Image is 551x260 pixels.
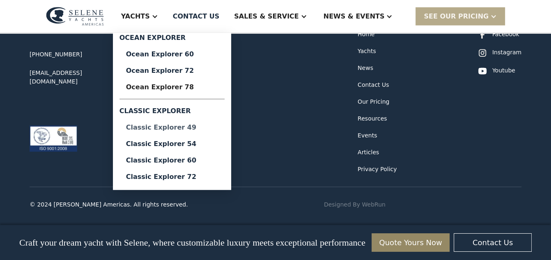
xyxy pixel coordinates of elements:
[324,12,385,21] div: News & EVENTS
[358,47,376,56] a: Yachts
[424,12,489,21] div: SEE Our Pricing
[358,165,397,174] a: Privacy Policy
[492,48,521,57] div: Instagram
[30,200,188,209] div: © 2024 [PERSON_NAME] Americas. All rights reserved.
[19,237,365,248] p: Craft your dream yacht with Selene, where customizable luxury meets exceptional performance
[121,12,150,21] div: Yachts
[358,81,389,89] a: Contact Us
[126,84,218,91] div: Ocean Explorer 78
[119,46,225,63] a: Ocean Explorer 60
[234,12,298,21] div: Sales & Service
[358,64,373,72] a: News
[113,33,231,190] nav: Yachts
[119,169,225,185] a: Classic Explorer 72
[416,7,505,25] div: SEE Our Pricing
[119,136,225,152] a: Classic Explorer 54
[119,79,225,95] a: Ocean Explorer 78
[358,114,387,123] a: Resources
[119,119,225,136] a: Classic Explorer 49
[119,103,225,119] div: Classic Explorer
[30,50,82,59] a: [PHONE_NUMBER]
[478,66,515,76] a: Youtube
[358,30,374,39] a: Home
[358,131,377,140] a: Events
[358,148,379,157] a: Articles
[492,30,519,39] div: Facebook
[119,152,225,169] a: Classic Explorer 60
[454,233,532,252] a: Contact Us
[119,63,225,79] a: Ocean Explorer 72
[492,66,515,75] div: Youtube
[173,12,220,21] div: Contact US
[372,233,450,252] a: Quote Yours Now
[478,30,519,40] a: Facebook
[119,33,225,46] div: Ocean Explorer
[478,48,521,58] a: Instagram
[30,125,77,152] img: ISO 9001:2008 certification logos for ABS Quality Evaluations and RvA Management Systems.
[126,124,218,131] div: Classic Explorer 49
[126,141,218,147] div: Classic Explorer 54
[46,7,104,26] img: logo
[324,200,386,209] a: Designed By WebRun
[126,157,218,164] div: Classic Explorer 60
[126,67,218,74] div: Ocean Explorer 72
[30,69,128,86] a: [EMAIL_ADDRESS][DOMAIN_NAME]
[126,51,218,58] div: Ocean Explorer 60
[126,174,218,180] div: Classic Explorer 72
[358,97,389,106] a: Our Pricing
